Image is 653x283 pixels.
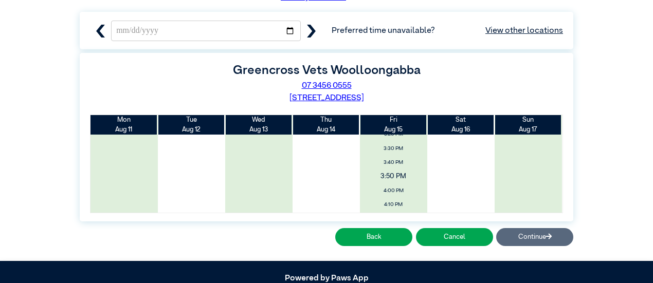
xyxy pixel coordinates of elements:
[332,25,563,37] span: Preferred time unavailable?
[90,115,158,135] th: Aug 11
[360,115,427,135] th: Aug 15
[302,82,352,90] a: 07 3456 0555
[353,169,433,184] span: 3:50 PM
[416,228,493,246] button: Cancel
[233,64,421,77] label: Greencross Vets Woolloongabba
[362,185,424,197] span: 4:00 PM
[335,228,412,246] button: Back
[293,115,360,135] th: Aug 14
[362,143,424,155] span: 3:30 PM
[225,115,293,135] th: Aug 13
[427,115,495,135] th: Aug 16
[495,115,562,135] th: Aug 17
[362,128,424,140] span: 3:20 PM
[158,115,225,135] th: Aug 12
[362,199,424,211] span: 4:10 PM
[362,157,424,168] span: 3:40 PM
[289,94,364,102] a: [STREET_ADDRESS]
[485,25,563,37] a: View other locations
